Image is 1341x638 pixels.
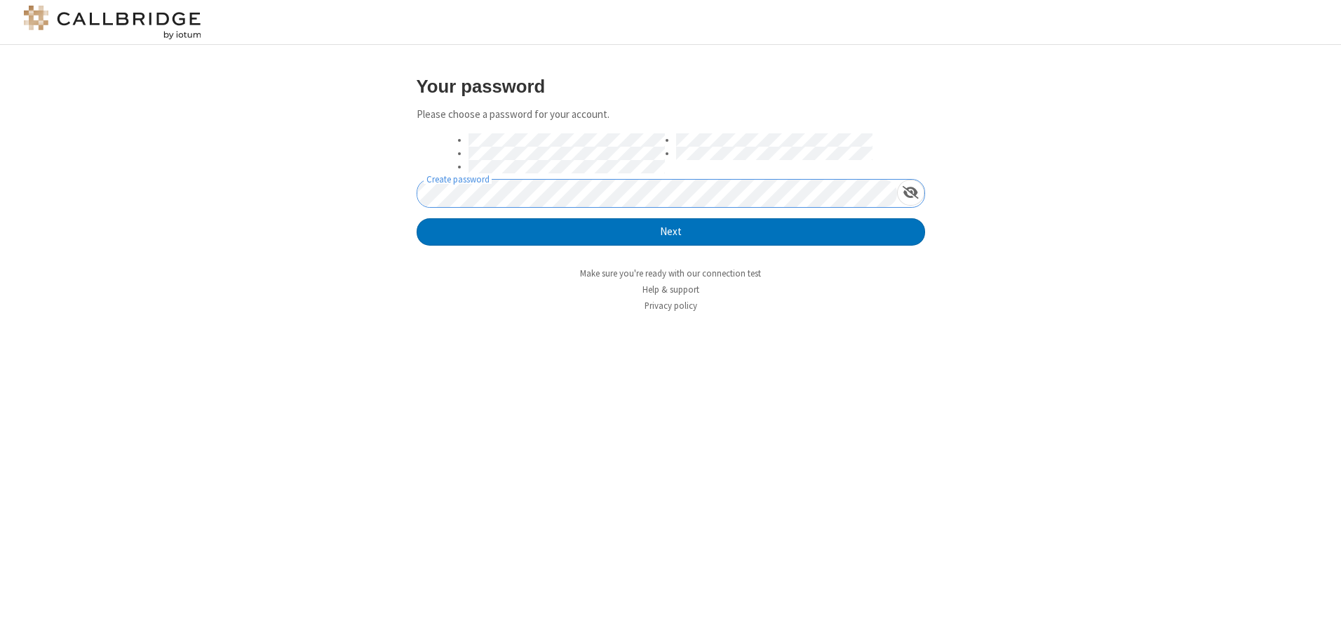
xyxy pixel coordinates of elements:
a: Help & support [642,284,699,295]
p: Please choose a password for your account. [417,107,925,123]
button: Next [417,218,925,246]
a: Privacy policy [645,300,697,312]
a: Make sure you're ready with our connection test [580,267,761,279]
h3: Your password [417,77,925,96]
div: Show password [897,180,924,206]
input: Create password [417,180,897,207]
img: logo@2x.png [21,6,203,39]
